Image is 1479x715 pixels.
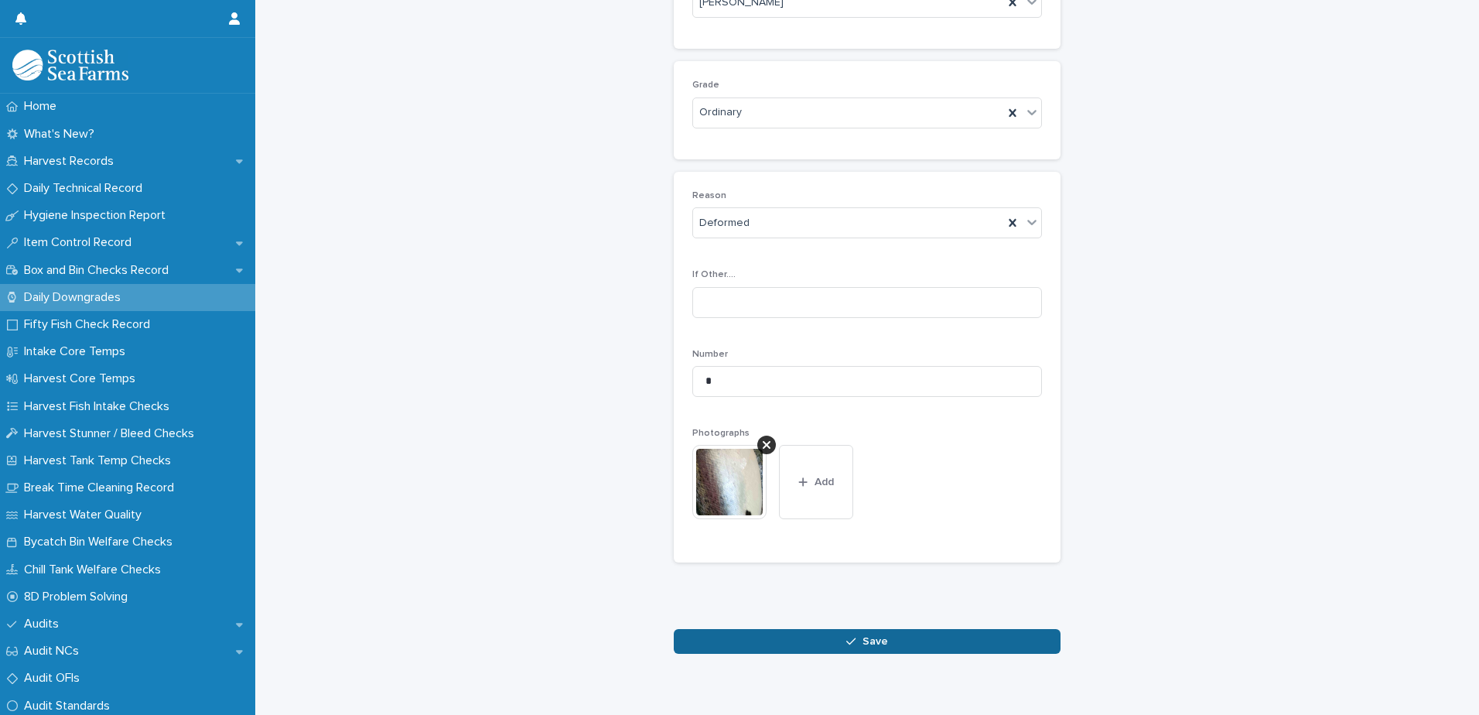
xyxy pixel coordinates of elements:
[18,426,207,441] p: Harvest Stunner / Bleed Checks
[18,453,183,468] p: Harvest Tank Temp Checks
[862,636,888,647] span: Save
[692,350,728,359] span: Number
[18,508,154,522] p: Harvest Water Quality
[18,290,133,305] p: Daily Downgrades
[18,671,92,686] p: Audit OFIs
[779,445,853,519] button: Add
[12,50,128,80] img: mMrefqRFQpe26GRNOUkG
[815,477,834,487] span: Add
[18,181,155,196] p: Daily Technical Record
[18,344,138,359] p: Intake Core Temps
[18,154,126,169] p: Harvest Records
[18,399,182,414] p: Harvest Fish Intake Checks
[18,208,178,223] p: Hygiene Inspection Report
[18,481,186,495] p: Break Time Cleaning Record
[699,104,742,121] span: Ordinary
[18,699,122,713] p: Audit Standards
[699,215,750,231] span: Deformed
[18,371,148,386] p: Harvest Core Temps
[18,127,107,142] p: What's New?
[692,80,719,90] span: Grade
[18,99,69,114] p: Home
[18,617,71,631] p: Audits
[18,535,185,549] p: Bycatch Bin Welfare Checks
[18,590,140,604] p: 8D Problem Solving
[18,317,162,332] p: Fifty Fish Check Record
[692,270,736,279] span: If Other....
[692,191,726,200] span: Reason
[18,563,173,577] p: Chill Tank Welfare Checks
[692,429,750,438] span: Photographs
[18,644,91,659] p: Audit NCs
[18,263,181,278] p: Box and Bin Checks Record
[674,629,1061,654] button: Save
[18,235,144,250] p: Item Control Record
